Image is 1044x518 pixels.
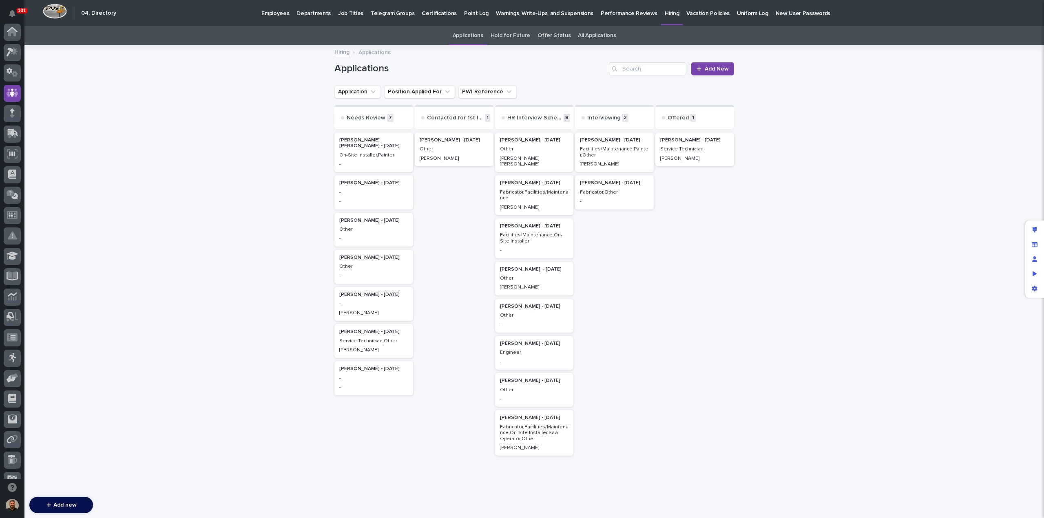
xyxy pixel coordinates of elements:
[339,347,408,353] p: [PERSON_NAME]
[339,338,408,344] p: Service Technician,Other
[660,137,729,143] p: [PERSON_NAME] - [DATE]
[358,47,391,56] p: Applications
[500,341,569,346] p: [PERSON_NAME] - [DATE]
[575,175,654,209] a: [PERSON_NAME] - [DATE]Fabricator,Other-
[580,198,649,204] p: -
[507,115,562,121] p: HR Interview Scheduled / Complete
[334,324,413,358] a: [PERSON_NAME] - [DATE]Service Technician,Other[PERSON_NAME]
[4,5,21,22] button: Notifications
[339,161,408,167] p: -
[420,156,489,161] p: [PERSON_NAME]
[500,137,569,143] p: [PERSON_NAME] - [DATE]
[500,232,569,244] p: Facilities/Maintenance,On-Site Installer
[427,115,483,121] p: Contacted for 1st Interview
[564,114,570,122] p: 8
[339,292,408,298] p: [PERSON_NAME] - [DATE]
[18,8,26,13] p: 101
[334,63,606,75] h1: Applications
[495,299,574,333] a: [PERSON_NAME] - [DATE]Other-
[495,218,574,258] a: [PERSON_NAME] - [DATE]Facilities/Maintenance,On-Site Installer-
[580,190,649,195] p: Fabricator,Other
[339,227,408,232] p: Other
[339,310,408,316] p: [PERSON_NAME]
[334,287,413,321] a: [PERSON_NAME] - [DATE]-[PERSON_NAME]
[415,132,493,166] div: [PERSON_NAME] - [DATE]Other[PERSON_NAME]
[334,175,413,209] a: [PERSON_NAME] - [DATE]--
[500,445,569,451] p: [PERSON_NAME]
[495,373,574,407] a: [PERSON_NAME] - [DATE]Other-
[339,255,408,260] p: [PERSON_NAME] - [DATE]
[500,284,569,290] p: [PERSON_NAME]
[420,137,489,143] p: [PERSON_NAME] - [DATE]
[500,276,569,281] p: Other
[334,213,413,247] a: [PERSON_NAME] - [DATE]Other-
[580,146,649,158] p: Facilities/Maintenance,Painter,Other
[339,198,408,204] p: -
[655,132,734,166] a: [PERSON_NAME] - [DATE]Service Technician[PERSON_NAME]
[339,218,408,223] p: [PERSON_NAME] - [DATE]
[339,137,408,149] p: [PERSON_NAME] [PERSON_NAME] - [DATE]
[420,146,489,152] p: Other
[339,366,408,372] p: [PERSON_NAME] - [DATE]
[575,132,654,172] a: [PERSON_NAME] - [DATE]Facilities/Maintenance,Painter,Other[PERSON_NAME]
[609,62,686,75] input: Search
[690,114,696,122] p: 1
[500,359,569,365] p: -
[500,205,569,210] p: [PERSON_NAME]
[334,85,381,98] button: Application
[660,156,729,161] p: [PERSON_NAME]
[500,247,569,253] p: -
[339,301,408,306] p: -
[334,132,413,172] a: [PERSON_NAME] [PERSON_NAME] - [DATE]On-Site Installer,Painter-
[495,175,574,215] a: [PERSON_NAME] - [DATE]Fabricator,Facilities/Maintenance[PERSON_NAME]
[500,190,569,201] p: Fabricator,Facilities/Maintenance
[347,115,385,121] p: Needs Review
[578,26,616,45] a: All Applications
[458,85,517,98] button: PWI Reference
[500,267,569,272] p: [PERSON_NAME] - [DATE]
[495,410,574,456] a: [PERSON_NAME] - [DATE]Fabricator,Facilities/Maintenance,On-Site Installer,Saw Operator,Other[PERS...
[384,85,455,98] button: Position Applied For
[339,180,408,186] p: [PERSON_NAME] - [DATE]
[339,375,408,381] p: -
[1027,281,1042,296] div: App settings
[1027,267,1042,281] div: Preview as
[453,26,483,45] a: Applications
[339,264,408,269] p: Other
[495,336,574,370] a: [PERSON_NAME] - [DATE]Engineer-
[500,146,569,152] p: Other
[495,262,574,295] a: [PERSON_NAME] - [DATE]Other[PERSON_NAME]
[668,115,689,121] p: Offered
[500,378,569,384] p: [PERSON_NAME] - [DATE]
[339,190,408,195] p: -
[387,114,394,122] p: 7
[485,114,490,122] p: 1
[339,236,408,241] p: -
[500,424,569,442] p: Fabricator,Facilities/Maintenance,On-Site Installer,Saw Operator,Other
[500,156,569,168] p: [PERSON_NAME] [PERSON_NAME]
[1027,223,1042,237] div: Edit layout
[334,250,413,284] a: [PERSON_NAME] - [DATE]Other-
[10,10,21,23] div: Notifications101
[4,497,21,514] button: users-avatar
[339,152,408,158] p: On-Site Installer,Painter
[1027,252,1042,267] div: Manage users
[580,137,649,143] p: [PERSON_NAME] - [DATE]
[500,304,569,309] p: [PERSON_NAME] - [DATE]
[491,26,530,45] a: Hold for Future
[81,10,116,17] h2: 04. Directory
[495,132,574,172] div: [PERSON_NAME] - [DATE]Other[PERSON_NAME] [PERSON_NAME]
